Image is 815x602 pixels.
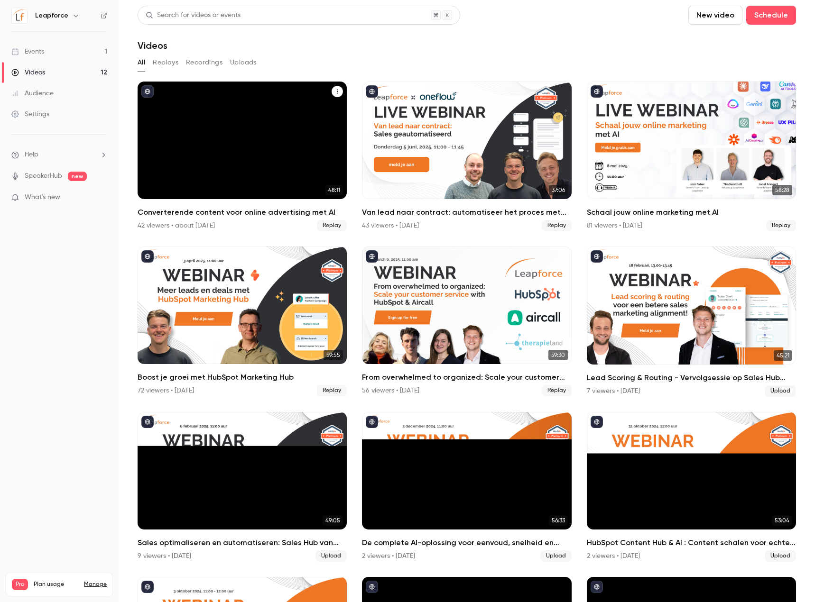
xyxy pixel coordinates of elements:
[138,40,167,51] h1: Videos
[362,221,419,230] div: 43 viewers • [DATE]
[138,55,145,70] button: All
[746,6,796,25] button: Schedule
[587,82,796,231] a: 58:28Schaal jouw online marketing met AI81 viewers • [DATE]Replay
[11,47,44,56] div: Events
[35,11,68,20] h6: Leapforce
[587,551,640,561] div: 2 viewers • [DATE]
[362,82,571,231] a: 37:06Van lead naar contract: automatiseer het proces met HubSpot en Oneflow43 viewers • [DATE]Replay
[317,385,347,396] span: Replay
[138,246,347,396] a: 59:55Boost je groei met HubSpot Marketing Hub72 viewers • [DATE]Replay
[549,185,568,195] span: 37:06
[591,416,603,428] button: published
[153,55,178,70] button: Replays
[323,515,343,526] span: 49:05
[540,550,572,562] span: Upload
[766,220,796,231] span: Replay
[688,6,742,25] button: New video
[548,350,568,360] span: 59:30
[549,515,568,526] span: 56:33
[141,581,154,593] button: published
[138,412,347,562] li: Sales optimaliseren en automatiseren: Sales Hub van HubSpot
[138,372,347,383] h2: Boost je groei met HubSpot Marketing Hub
[587,246,796,396] li: Lead Scoring & Routing - Vervolgsessie op Sales Hub Webinar
[138,412,347,562] a: 49:05Sales optimaliseren en automatiseren: Sales Hub van HubSpot9 viewers • [DATE]Upload
[317,220,347,231] span: Replay
[315,550,347,562] span: Upload
[362,207,571,218] h2: Van lead naar contract: automatiseer het proces met HubSpot en Oneflow
[25,171,62,181] a: SpeakerHub
[362,372,571,383] h2: From overwhelmed to organized: Scale your customer service with HubSpot and Aircall
[11,68,45,77] div: Videos
[772,185,792,195] span: 58:28
[34,581,78,588] span: Plan usage
[138,6,796,596] section: Videos
[25,150,38,160] span: Help
[84,581,107,588] a: Manage
[362,551,415,561] div: 2 viewers • [DATE]
[587,412,796,562] a: 53:04HubSpot Content Hub & AI : Content schalen voor echte resultaten2 viewers • [DATE]Upload
[366,581,378,593] button: published
[362,82,571,231] li: Van lead naar contract: automatiseer het proces met HubSpot en Oneflow
[138,551,191,561] div: 9 viewers • [DATE]
[11,150,107,160] li: help-dropdown-opener
[362,246,571,396] li: From overwhelmed to organized: Scale your customer service with HubSpot and Aircall
[587,246,796,396] a: 45:21Lead Scoring & Routing - Vervolgsessie op Sales Hub Webinar7 viewers • [DATE]Upload
[366,85,378,98] button: published
[765,550,796,562] span: Upload
[186,55,222,70] button: Recordings
[366,416,378,428] button: published
[138,246,347,396] li: Boost je groei met HubSpot Marketing Hub
[325,185,343,195] span: 48:11
[11,89,54,98] div: Audience
[68,172,87,181] span: new
[587,221,642,230] div: 81 viewers • [DATE]
[587,372,796,383] h2: Lead Scoring & Routing - Vervolgsessie op Sales Hub Webinar
[542,385,572,396] span: Replay
[138,386,194,395] div: 72 viewers • [DATE]
[362,412,571,562] li: De complete AI-oplossing voor eenvoud, snelheid en eenheid: Breeze AI
[362,246,571,396] a: 59:30From overwhelmed to organized: Scale your customer service with HubSpot and Aircall56 viewer...
[587,82,796,231] li: Schaal jouw online marketing met AI
[138,82,347,231] li: Converterende content voor online advertising met AI
[366,250,378,263] button: published
[362,412,571,562] a: 56:33De complete AI-oplossing voor eenvoud, snelheid en eenheid: Breeze AI2 viewers • [DATE]Upload
[587,386,640,396] div: 7 viewers • [DATE]
[324,350,343,360] span: 59:55
[774,350,792,361] span: 45:21
[772,515,792,526] span: 53:04
[591,85,603,98] button: published
[587,537,796,548] h2: HubSpot Content Hub & AI : Content schalen voor echte resultaten
[591,250,603,263] button: published
[542,220,572,231] span: Replay
[765,385,796,397] span: Upload
[138,537,347,548] h2: Sales optimaliseren en automatiseren: Sales Hub van HubSpot
[138,207,347,218] h2: Converterende content voor online advertising met AI
[587,207,796,218] h2: Schaal jouw online marketing met AI
[138,82,347,231] a: 48:11Converterende content voor online advertising met AI42 viewers • about [DATE]Replay
[362,386,419,395] div: 56 viewers • [DATE]
[587,412,796,562] li: HubSpot Content Hub & AI : Content schalen voor echte resultaten
[11,109,49,119] div: Settings
[591,581,603,593] button: published
[25,192,60,202] span: What's new
[141,416,154,428] button: published
[138,221,215,230] div: 42 viewers • about [DATE]
[230,55,257,70] button: Uploads
[12,579,28,590] span: Pro
[362,537,571,548] h2: De complete AI-oplossing voor eenvoud, snelheid en eenheid: Breeze AI
[146,10,241,20] div: Search for videos or events
[141,250,154,263] button: published
[141,85,154,98] button: published
[12,8,27,23] img: Leapforce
